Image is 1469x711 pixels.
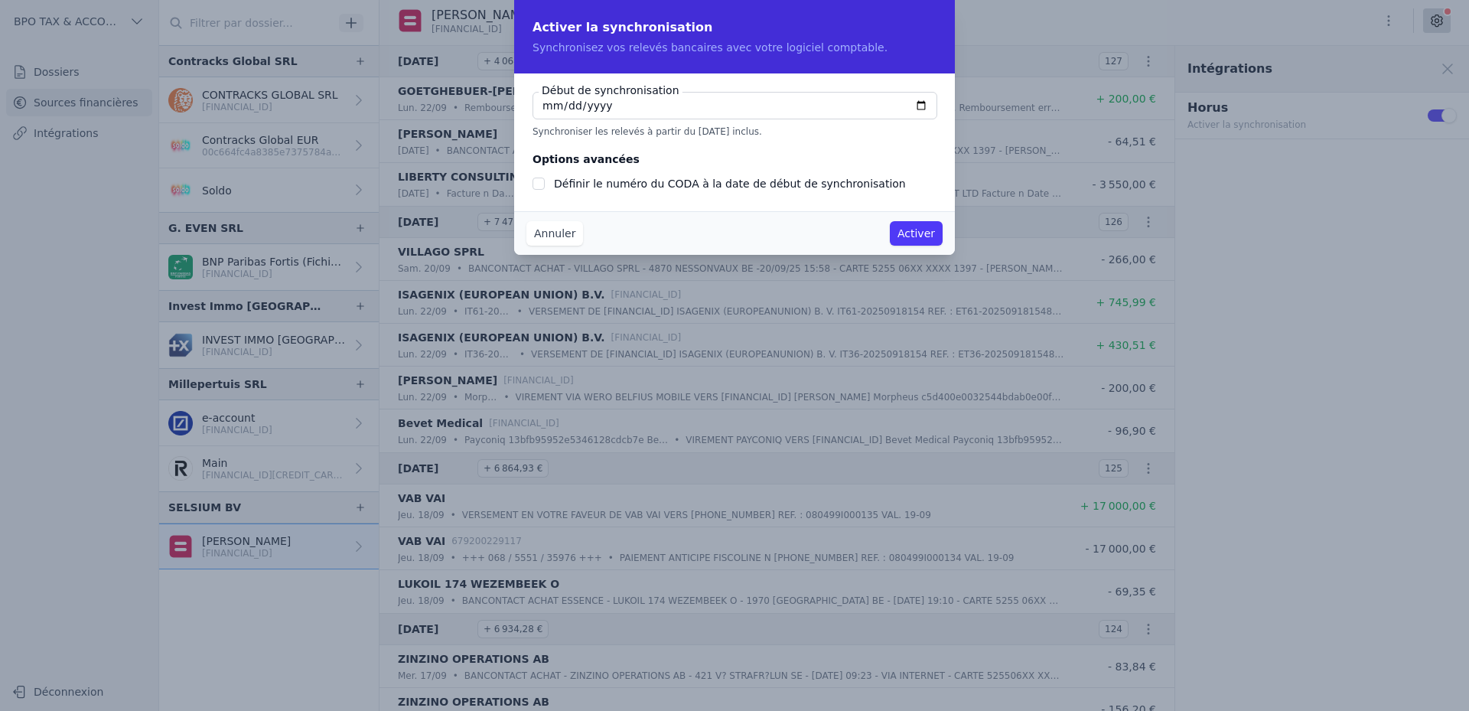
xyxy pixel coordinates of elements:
[526,221,583,246] button: Annuler
[539,83,682,98] label: Début de synchronisation
[533,40,936,55] p: Synchronisez vos relevés bancaires avec votre logiciel comptable.
[554,178,906,190] label: Définir le numéro du CODA à la date de début de synchronisation
[533,18,936,37] h2: Activer la synchronisation
[890,221,943,246] button: Activer
[533,126,936,138] p: Synchroniser les relevés à partir du [DATE] inclus.
[533,150,640,168] legend: Options avancées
